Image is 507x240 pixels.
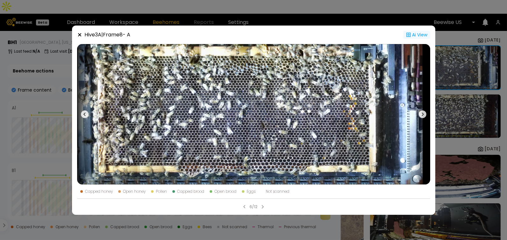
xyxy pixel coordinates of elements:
[177,190,205,193] div: Capped brood
[85,31,131,39] div: Hive 3 A |
[250,204,257,210] div: 6/12
[123,190,146,193] div: Open honey
[403,31,430,39] div: Ai View
[85,190,113,193] div: Capped honey
[266,190,290,193] div: Not scanned
[123,31,131,38] span: - A
[156,190,167,193] div: Pollen
[215,190,237,193] div: Open brood
[103,31,123,38] strong: Frame 8
[247,190,256,193] div: Eggs
[77,44,430,184] img: 2024-07-16-17-28-a-1054.31-front-40311-XXXXvz9b.jpg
